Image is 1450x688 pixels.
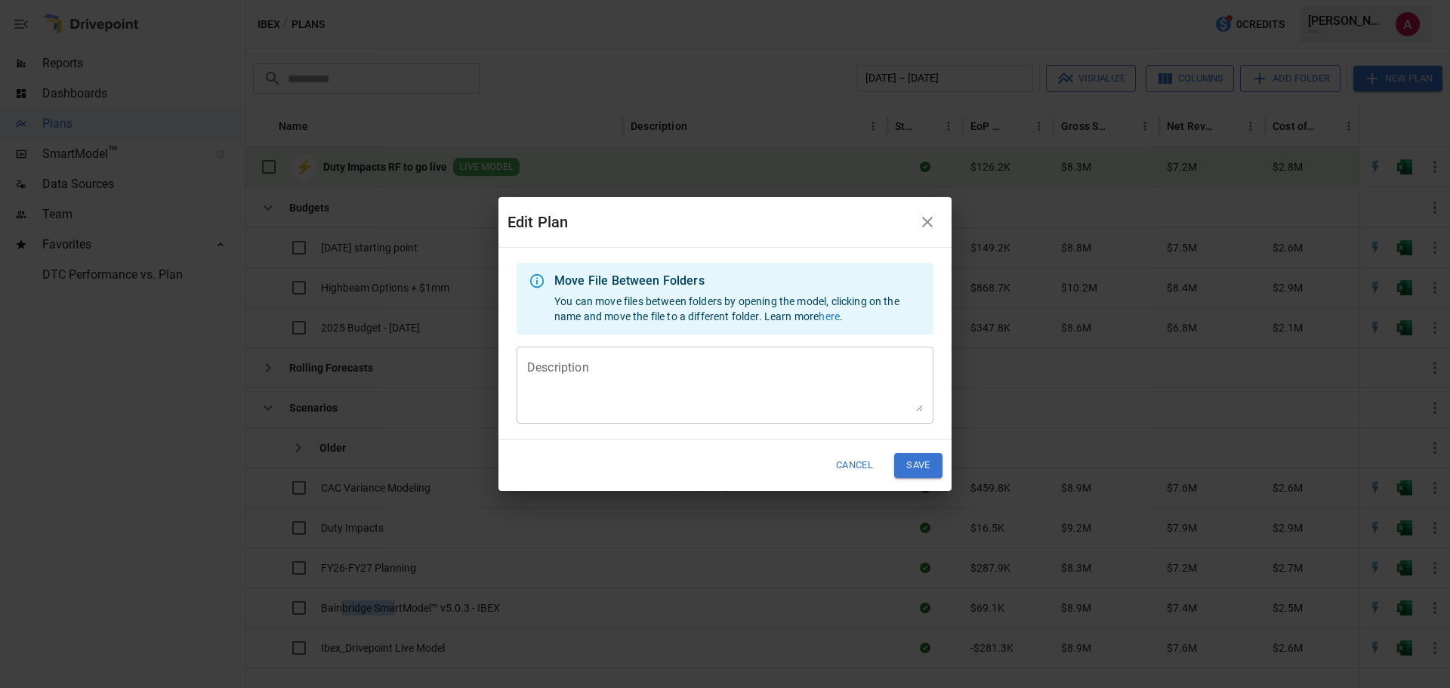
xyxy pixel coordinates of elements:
div: Edit Plan [507,210,912,234]
div: You can move files between folders by opening the model, clicking on the name and move the file t... [554,267,921,331]
button: Cancel [826,453,883,478]
button: Save [894,453,942,478]
div: Move File Between Folders [554,272,921,290]
a: here [819,310,840,322]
